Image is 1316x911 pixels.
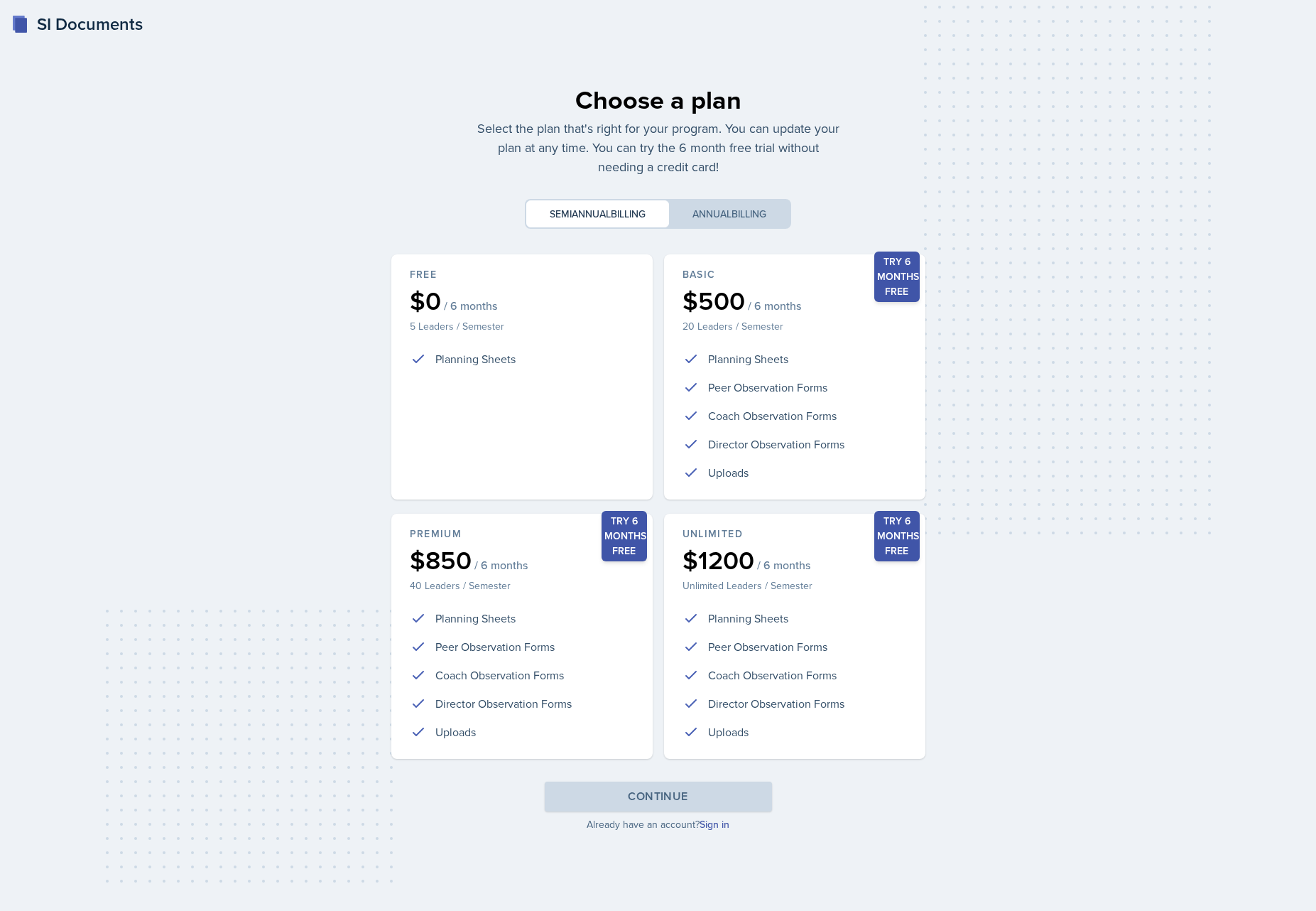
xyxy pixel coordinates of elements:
[708,464,749,481] p: Uploads
[435,610,516,627] p: Planning Sheets
[708,667,837,684] p: Coach Observation Forms
[545,782,772,812] button: Continue
[683,527,907,541] div: Unlimited
[435,350,516,367] p: Planning Sheets
[410,267,634,282] div: Free
[410,288,634,313] div: $0
[628,788,687,805] div: Continue
[708,350,788,367] p: Planning Sheets
[708,379,827,396] p: Peer Observation Forms
[708,610,788,627] p: Planning Sheets
[757,558,810,572] span: / 6 months
[391,817,925,831] p: Already have an account?
[410,547,634,573] div: $850
[708,407,837,424] p: Coach Observation Forms
[410,578,634,593] p: 40 Leaders / Semester
[732,207,766,221] span: billing
[874,252,920,302] div: Try 6 months free
[602,511,647,561] div: Try 6 months free
[435,638,555,655] p: Peer Observation Forms
[11,11,143,37] a: SI Documents
[708,723,749,740] p: Uploads
[526,200,669,227] button: Semiannualbilling
[683,547,907,573] div: $1200
[700,817,729,831] a: Sign in
[874,511,920,561] div: Try 6 months free
[683,578,907,593] p: Unlimited Leaders / Semester
[611,207,646,221] span: billing
[683,288,907,313] div: $500
[683,319,907,333] p: 20 Leaders / Semester
[708,638,827,655] p: Peer Observation Forms
[435,667,564,684] p: Coach Observation Forms
[474,558,528,572] span: / 6 months
[477,119,840,176] p: Select the plan that's right for your program. You can update your plan at any time. You can try ...
[477,80,840,119] div: Choose a plan
[708,436,844,453] p: Director Observation Forms
[435,723,476,740] p: Uploads
[669,200,790,227] button: Annualbilling
[708,695,844,712] p: Director Observation Forms
[444,298,497,313] span: / 6 months
[410,319,634,333] p: 5 Leaders / Semester
[683,267,907,282] div: Basic
[435,695,572,712] p: Director Observation Forms
[410,527,634,541] div: Premium
[748,298,801,313] span: / 6 months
